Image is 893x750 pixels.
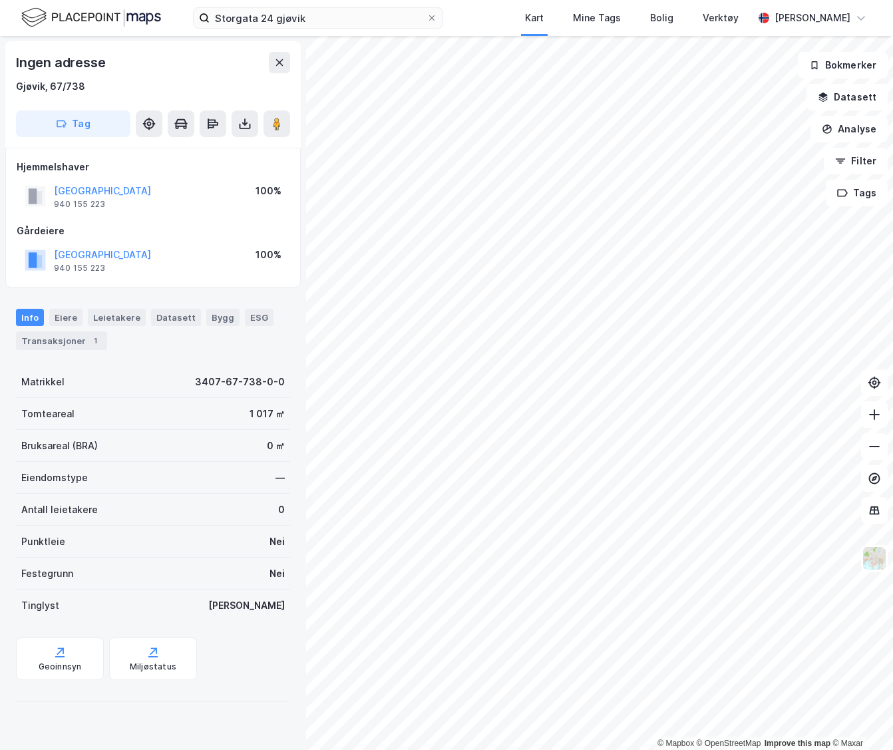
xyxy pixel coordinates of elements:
[89,334,102,347] div: 1
[275,470,285,486] div: —
[21,598,59,614] div: Tinglyst
[210,8,427,28] input: Søk på adresse, matrikkel, gårdeiere, leietakere eller personer
[16,110,130,137] button: Tag
[21,534,65,550] div: Punktleie
[16,52,108,73] div: Ingen adresse
[39,661,82,672] div: Geoinnsyn
[810,116,888,142] button: Analyse
[130,661,176,672] div: Miljøstatus
[21,566,73,582] div: Festegrunn
[21,438,98,454] div: Bruksareal (BRA)
[525,10,544,26] div: Kart
[206,309,240,326] div: Bygg
[256,183,281,199] div: 100%
[245,309,273,326] div: ESG
[21,406,75,422] div: Tomteareal
[17,223,289,239] div: Gårdeiere
[54,263,105,274] div: 940 155 223
[269,534,285,550] div: Nei
[703,10,739,26] div: Verktøy
[775,10,850,26] div: [PERSON_NAME]
[21,502,98,518] div: Antall leietakere
[17,159,289,175] div: Hjemmelshaver
[151,309,201,326] div: Datasett
[195,374,285,390] div: 3407-67-738-0-0
[16,331,107,350] div: Transaksjoner
[826,180,888,206] button: Tags
[54,199,105,210] div: 940 155 223
[862,546,887,571] img: Z
[21,374,65,390] div: Matrikkel
[256,247,281,263] div: 100%
[657,739,694,748] a: Mapbox
[250,406,285,422] div: 1 017 ㎡
[267,438,285,454] div: 0 ㎡
[49,309,83,326] div: Eiere
[573,10,621,26] div: Mine Tags
[765,739,830,748] a: Improve this map
[650,10,673,26] div: Bolig
[16,79,85,94] div: Gjøvik, 67/738
[208,598,285,614] div: [PERSON_NAME]
[21,470,88,486] div: Eiendomstype
[269,566,285,582] div: Nei
[824,148,888,174] button: Filter
[88,309,146,326] div: Leietakere
[826,686,893,750] iframe: Chat Widget
[806,84,888,110] button: Datasett
[16,309,44,326] div: Info
[21,6,161,29] img: logo.f888ab2527a4732fd821a326f86c7f29.svg
[278,502,285,518] div: 0
[697,739,761,748] a: OpenStreetMap
[798,52,888,79] button: Bokmerker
